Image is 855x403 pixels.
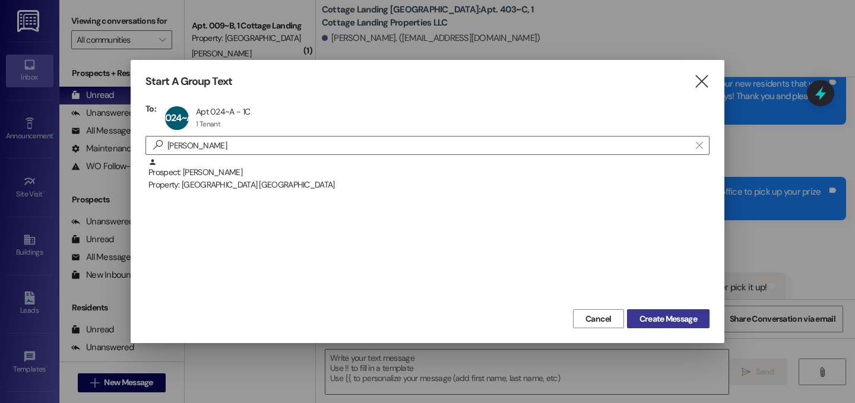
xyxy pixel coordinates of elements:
[627,309,710,328] button: Create Message
[585,313,612,325] span: Cancel
[145,75,232,88] h3: Start A Group Text
[639,313,697,325] span: Create Message
[196,106,250,117] div: Apt 024~A - 1C
[145,158,710,188] div: Prospect: [PERSON_NAME]Property: [GEOGRAPHIC_DATA] [GEOGRAPHIC_DATA]
[148,179,710,191] div: Property: [GEOGRAPHIC_DATA] [GEOGRAPHIC_DATA]
[196,119,220,129] div: 1 Tenant
[148,139,167,151] i: 
[165,112,192,124] span: 024~A
[696,141,702,150] i: 
[573,309,624,328] button: Cancel
[690,137,709,154] button: Clear text
[148,158,710,192] div: Prospect: [PERSON_NAME]
[167,137,690,154] input: Search for any contact or apartment
[693,75,710,88] i: 
[145,103,156,114] h3: To:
